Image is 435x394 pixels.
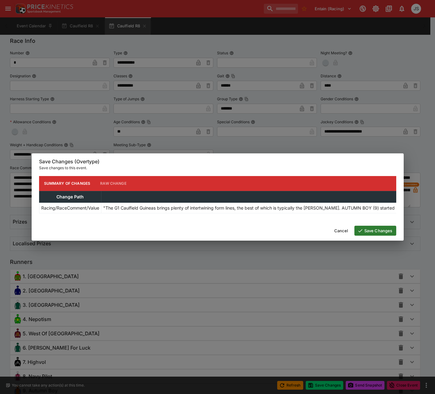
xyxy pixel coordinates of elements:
button: Save Changes [354,226,396,236]
button: Cancel [331,226,352,236]
button: Summary of Changes [39,176,95,191]
button: Raw Change [95,176,131,191]
p: Save changes to this event. [39,165,396,171]
h6: Save Changes (Overtype) [39,158,396,165]
th: Change Path [39,191,101,202]
p: Racing/RaceComment/Value [41,205,99,211]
